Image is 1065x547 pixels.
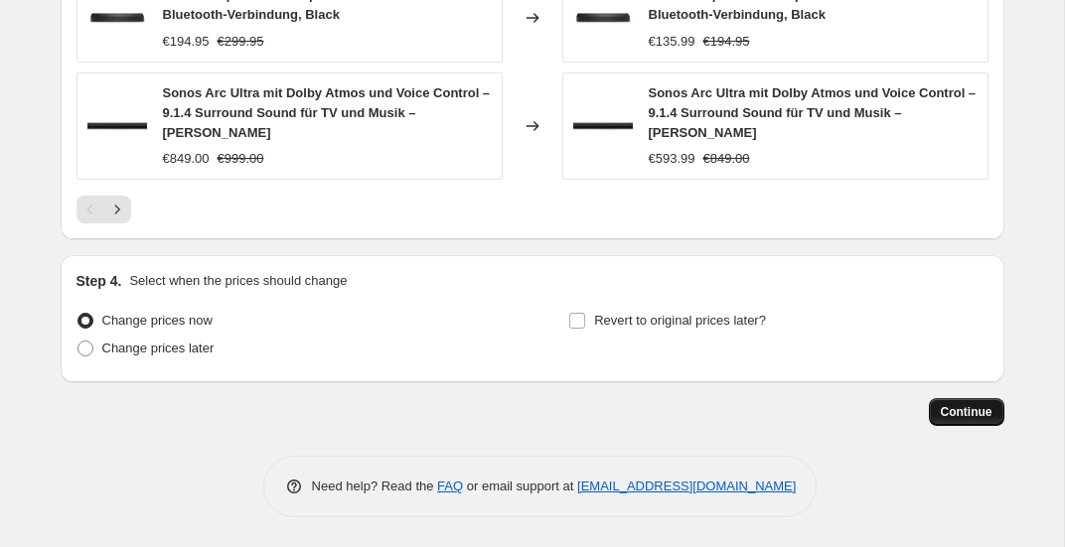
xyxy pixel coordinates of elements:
[163,149,210,169] div: €849.00
[573,96,633,156] img: 519MMaVO-LL_80x.jpg
[649,149,695,169] div: €593.99
[103,196,131,223] button: Next
[463,479,577,493] span: or email support at
[218,32,264,52] strike: €299.95
[129,271,347,291] p: Select when the prices should change
[649,85,977,140] span: Sonos Arc Ultra mit Dolby Atmos und Voice Control – 9.1.4 Surround Sound für TV und Musik – [PERS...
[703,32,750,52] strike: €194.95
[703,149,750,169] strike: €849.00
[437,479,463,493] a: FAQ
[76,196,131,223] nav: Pagination
[594,313,766,328] span: Revert to original prices later?
[102,313,213,328] span: Change prices now
[87,96,147,156] img: 519MMaVO-LL_80x.jpg
[577,479,796,493] a: [EMAIL_ADDRESS][DOMAIN_NAME]
[163,32,210,52] div: €194.95
[941,404,992,420] span: Continue
[649,32,695,52] div: €135.99
[929,398,1004,426] button: Continue
[163,85,491,140] span: Sonos Arc Ultra mit Dolby Atmos und Voice Control – 9.1.4 Surround Sound für TV und Musik – [PERS...
[218,149,264,169] strike: €999.00
[102,341,215,355] span: Change prices later
[76,271,122,291] h2: Step 4.
[312,479,438,493] span: Need help? Read the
